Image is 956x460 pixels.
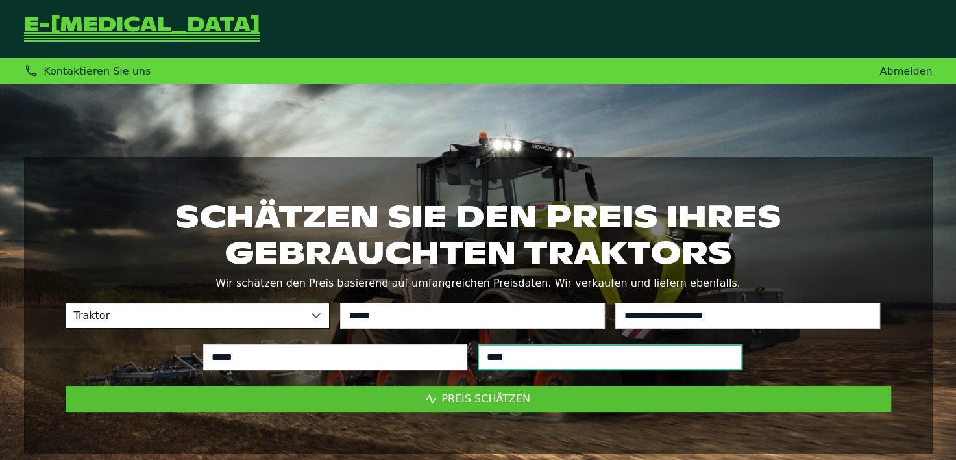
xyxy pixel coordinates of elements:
[879,65,932,77] a: Abmelden
[66,274,891,292] p: Wir schätzen den Preis basierend auf umfangreichen Preisdaten. Wir verkaufen und liefern ebenfalls.
[66,386,891,412] button: Preis schätzen
[43,65,151,77] span: Kontaktieren Sie uns
[441,392,530,405] span: Preis schätzen
[24,16,260,43] a: Zurück zur Startseite
[24,64,151,79] div: Kontaktieren Sie uns
[66,198,891,271] h1: Schätzen Sie den Preis Ihres gebrauchten Traktors
[66,303,304,328] span: Traktor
